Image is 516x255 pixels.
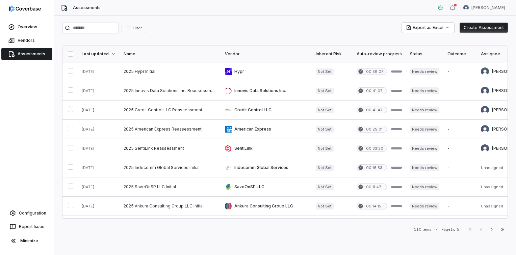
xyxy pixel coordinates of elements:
[443,216,477,235] td: -
[481,87,489,95] img: Bridget Seagraves avatar
[441,227,459,232] div: Page 1 of 5
[471,5,505,10] span: [PERSON_NAME]
[443,62,477,81] td: -
[443,139,477,158] td: -
[443,177,477,197] td: -
[481,106,489,114] img: Bridget Seagraves avatar
[133,26,142,31] span: Filter
[316,51,349,57] div: Inherent Risk
[124,51,217,57] div: Name
[1,48,52,60] a: Assessments
[443,197,477,216] td: -
[3,234,51,248] button: Minimize
[225,51,308,57] div: Vendor
[463,5,469,10] img: Curtis Nohl avatar
[3,221,51,233] button: Report Issue
[122,23,146,33] button: Filter
[443,81,477,101] td: -
[481,144,489,152] img: Jason Boland avatar
[357,51,402,57] div: Auto-review progress
[443,120,477,139] td: -
[481,67,489,76] img: Madison Hull avatar
[81,51,115,57] div: Last updated
[460,23,508,33] button: Create Assessment
[447,51,473,57] div: Outcome
[1,34,52,47] a: Vendors
[73,5,101,10] span: Assessments
[443,158,477,177] td: -
[3,207,51,219] a: Configuration
[443,101,477,120] td: -
[414,227,432,232] div: 110 items
[1,21,52,33] a: Overview
[436,227,437,232] div: •
[481,125,489,133] img: Bridget Seagraves avatar
[410,51,439,57] div: Status
[459,3,509,13] button: Curtis Nohl avatar[PERSON_NAME]
[9,5,41,12] img: logo-D7KZi-bG.svg
[402,23,454,33] button: Export as Excel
